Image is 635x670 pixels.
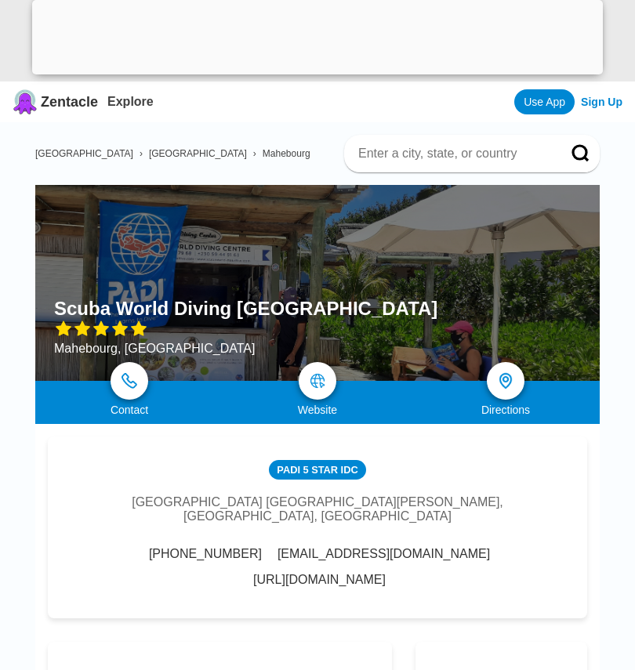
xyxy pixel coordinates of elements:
[496,371,515,390] img: directions
[107,95,154,108] a: Explore
[253,573,386,587] a: [URL][DOMAIN_NAME]
[149,148,247,159] a: [GEOGRAPHIC_DATA]
[299,362,336,400] a: map
[357,146,550,161] input: Enter a city, state, or country
[412,404,600,416] div: Directions
[253,148,256,159] span: ›
[54,298,437,320] h1: Scuba World Diving [GEOGRAPHIC_DATA]
[310,373,325,389] img: map
[41,94,98,110] span: Zentacle
[71,495,564,523] div: [GEOGRAPHIC_DATA] [GEOGRAPHIC_DATA][PERSON_NAME], [GEOGRAPHIC_DATA], [GEOGRAPHIC_DATA]
[223,404,412,416] div: Website
[35,404,223,416] div: Contact
[54,342,437,356] div: Mahebourg, [GEOGRAPHIC_DATA]
[278,547,490,561] span: [EMAIL_ADDRESS][DOMAIN_NAME]
[35,148,133,159] a: [GEOGRAPHIC_DATA]
[13,89,98,114] a: Zentacle logoZentacle
[263,148,310,159] a: Mahebourg
[514,89,575,114] a: Use App
[269,460,365,480] div: PADI 5 Star IDC
[487,362,524,400] a: directions
[122,373,137,389] img: phone
[581,96,622,108] a: Sign Up
[13,89,38,114] img: Zentacle logo
[149,547,262,560] a: [PHONE_NUMBER]
[140,148,143,159] span: ›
